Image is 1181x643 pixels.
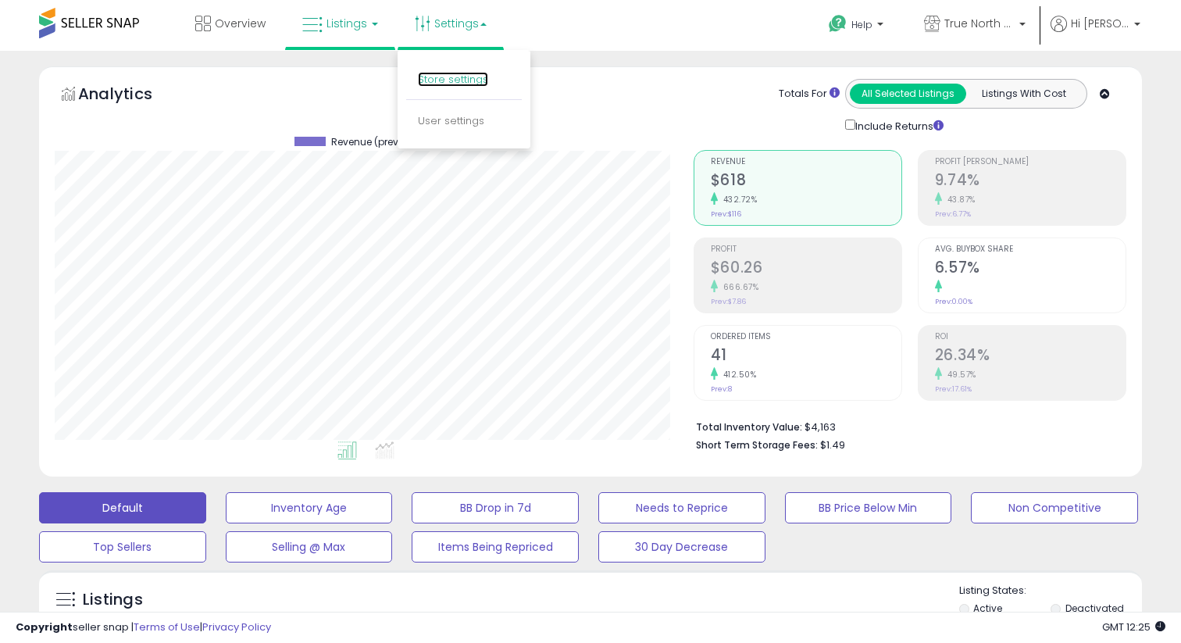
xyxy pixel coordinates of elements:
[711,259,901,280] h2: $60.26
[965,84,1082,104] button: Listings With Cost
[935,209,971,219] small: Prev: 6.77%
[718,281,759,293] small: 666.67%
[942,194,976,205] small: 43.87%
[696,438,818,452] b: Short Term Storage Fees:
[820,438,845,452] span: $1.49
[1071,16,1129,31] span: Hi [PERSON_NAME]
[935,171,1126,192] h2: 9.74%
[711,245,901,254] span: Profit
[696,420,802,434] b: Total Inventory Value:
[1065,602,1124,615] label: Deactivated
[935,333,1126,341] span: ROI
[134,620,200,634] a: Terms of Use
[711,384,732,394] small: Prev: 8
[935,245,1126,254] span: Avg. Buybox Share
[16,620,271,635] div: seller snap | |
[833,116,962,134] div: Include Returns
[779,87,840,102] div: Totals For
[935,259,1126,280] h2: 6.57%
[78,83,183,109] h5: Analytics
[971,492,1138,523] button: Non Competitive
[850,84,966,104] button: All Selected Listings
[226,531,393,563] button: Selling @ Max
[711,297,746,306] small: Prev: $7.86
[973,602,1002,615] label: Active
[935,158,1126,166] span: Profit [PERSON_NAME]
[942,369,976,380] small: 49.57%
[711,158,901,166] span: Revenue
[816,2,899,51] a: Help
[935,297,972,306] small: Prev: 0.00%
[711,171,901,192] h2: $618
[828,14,847,34] i: Get Help
[1051,16,1140,51] a: Hi [PERSON_NAME]
[935,346,1126,367] h2: 26.34%
[718,369,757,380] small: 412.50%
[944,16,1015,31] span: True North Supply & Co.
[39,531,206,563] button: Top Sellers
[598,492,765,523] button: Needs to Reprice
[418,113,484,128] a: User settings
[851,18,872,31] span: Help
[935,384,972,394] small: Prev: 17.61%
[412,492,579,523] button: BB Drop in 7d
[418,72,488,87] a: Store settings
[39,492,206,523] button: Default
[16,620,73,634] strong: Copyright
[785,492,952,523] button: BB Price Below Min
[326,16,367,31] span: Listings
[598,531,765,563] button: 30 Day Decrease
[696,416,1115,435] li: $4,163
[226,492,393,523] button: Inventory Age
[711,209,741,219] small: Prev: $116
[83,589,143,611] h5: Listings
[331,137,402,148] span: Revenue (prev)
[718,194,758,205] small: 432.72%
[711,346,901,367] h2: 41
[711,333,901,341] span: Ordered Items
[215,16,266,31] span: Overview
[959,584,1143,598] p: Listing States:
[1102,620,1165,634] span: 2025-08-16 12:25 GMT
[202,620,271,634] a: Privacy Policy
[412,531,579,563] button: Items Being Repriced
